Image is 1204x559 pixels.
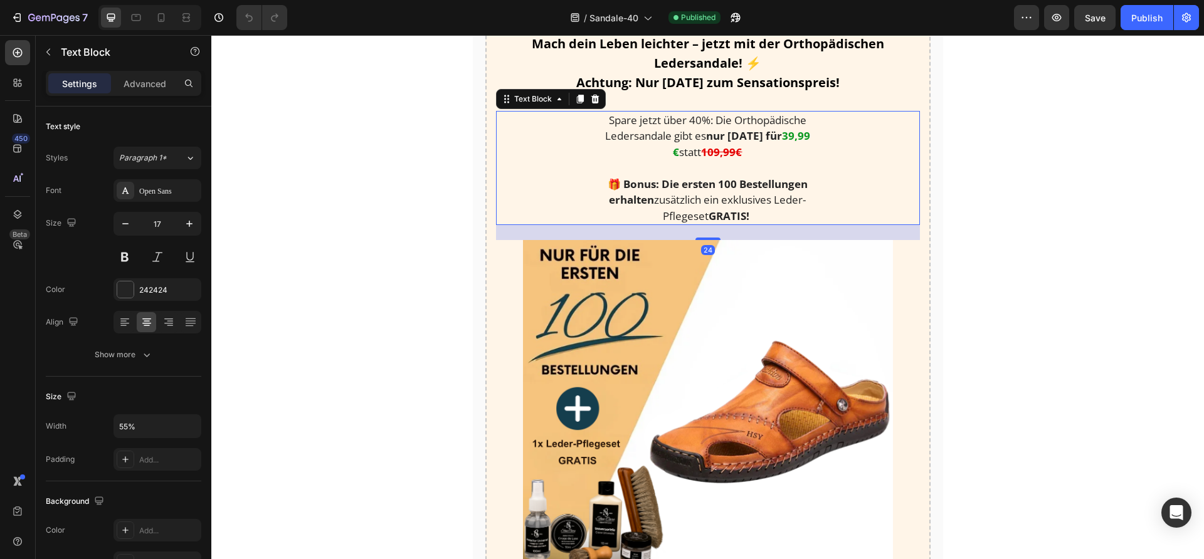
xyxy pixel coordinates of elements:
button: Show more [46,343,201,366]
input: Auto [114,415,201,437]
div: Width [46,421,66,432]
div: Text style [46,121,80,132]
div: 242424 [139,285,198,296]
div: Undo/Redo [236,5,287,30]
div: Show more [95,348,153,361]
span: / [584,11,587,24]
p: Spare jetzt über 40%: Die Orthopädische Ledersandale gibt es statt [381,77,612,125]
div: Padding [46,454,75,465]
button: Publish [1121,5,1173,30]
div: Publish [1131,11,1163,24]
div: Open Sans [139,185,198,197]
p: Text Block [61,44,167,60]
p: Settings [62,77,97,90]
div: Add... [139,525,198,536]
div: Align [46,314,81,331]
div: Font [46,185,61,196]
span: Paragraph 1* [119,152,167,164]
strong: GRATIS! [497,174,538,188]
div: Add... [139,454,198,466]
iframe: Design area [211,35,1204,559]
strong: 109,99€ [490,110,531,124]
button: Save [1074,5,1116,30]
p: Advanced [124,77,166,90]
div: Color [46,284,65,295]
strong: 39,99 € [462,93,599,124]
span: Sandale-40 [589,11,638,24]
div: Text Block [300,58,343,70]
span: Save [1085,13,1106,23]
div: Beta [9,229,30,239]
div: Open Intercom Messenger [1161,498,1191,528]
span: Published [681,12,716,23]
div: 24 [490,210,504,220]
strong: Achtung: Nur [DATE] zum Sensationspreis! [365,39,628,56]
div: 450 [12,133,30,144]
p: 7 [82,10,88,25]
p: zusätzlich ein exklusives Leder-Pflegeset [381,141,612,189]
div: Background [46,493,107,510]
div: Size [46,215,79,232]
div: Color [46,525,65,536]
button: 7 [5,5,93,30]
strong: nur [DATE] für [495,93,571,108]
div: Size [46,389,79,405]
button: Paragraph 1* [114,147,201,169]
strong: 🎁 Bonus: Die ersten 100 Bestellungen erhalten [396,142,596,172]
div: Styles [46,152,68,164]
